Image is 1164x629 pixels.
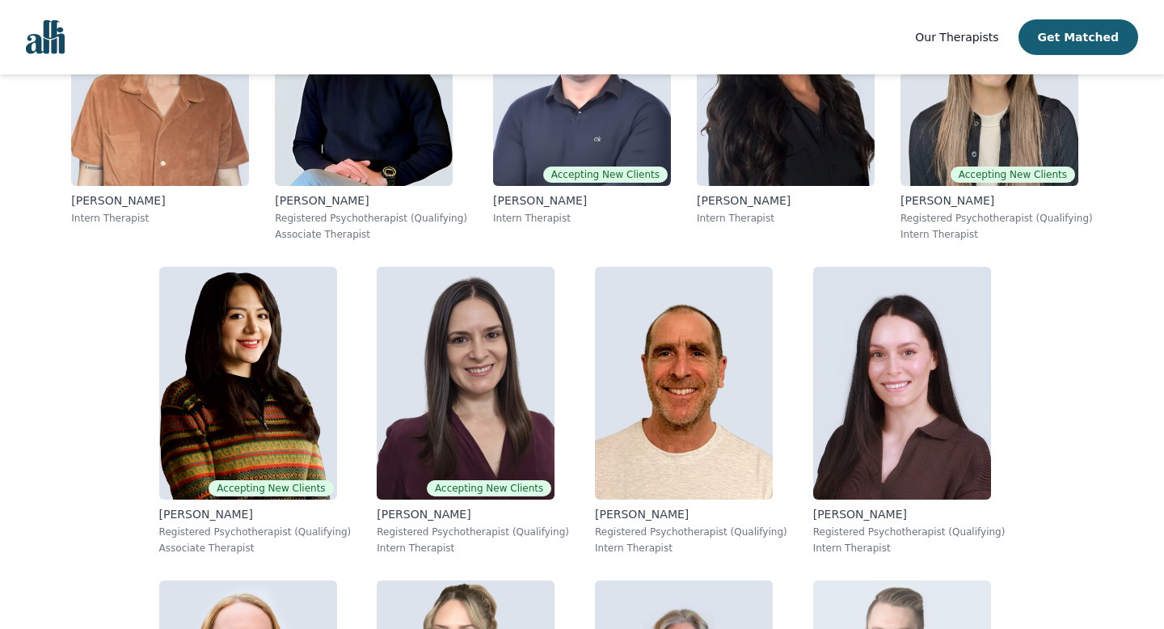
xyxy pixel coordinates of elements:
a: Jordan_Golden[PERSON_NAME]Registered Psychotherapist (Qualifying)Intern Therapist [582,254,800,568]
a: Lorena_Krasnai CaprarAccepting New Clients[PERSON_NAME]Registered Psychotherapist (Qualifying)Int... [364,254,582,568]
img: Lorena_Krasnai Caprar [377,267,555,500]
a: Luisa_Diaz FloresAccepting New Clients[PERSON_NAME]Registered Psychotherapist (Qualifying)Associa... [146,254,365,568]
a: Shay_Kader[PERSON_NAME]Registered Psychotherapist (Qualifying)Intern Therapist [800,254,1018,568]
p: Registered Psychotherapist (Qualifying) [159,526,352,538]
p: Intern Therapist [71,212,249,225]
p: Intern Therapist [900,228,1093,241]
img: Luisa_Diaz Flores [159,267,337,500]
p: [PERSON_NAME] [159,506,352,522]
p: Associate Therapist [275,228,467,241]
p: Registered Psychotherapist (Qualifying) [377,526,569,538]
p: [PERSON_NAME] [377,506,569,522]
span: Accepting New Clients [543,167,668,183]
p: Intern Therapist [697,212,875,225]
p: Registered Psychotherapist (Qualifying) [595,526,787,538]
p: Intern Therapist [493,212,671,225]
img: Jordan_Golden [595,267,773,500]
img: alli logo [26,20,65,54]
span: Accepting New Clients [427,480,551,496]
p: Intern Therapist [377,542,569,555]
p: Registered Psychotherapist (Qualifying) [813,526,1006,538]
img: Shay_Kader [813,267,991,500]
span: Accepting New Clients [209,480,333,496]
a: Our Therapists [915,27,998,47]
p: [PERSON_NAME] [275,192,467,209]
span: Our Therapists [915,31,998,44]
p: Registered Psychotherapist (Qualifying) [900,212,1093,225]
p: Associate Therapist [159,542,352,555]
p: [PERSON_NAME] [71,192,249,209]
p: [PERSON_NAME] [813,506,1006,522]
p: [PERSON_NAME] [900,192,1093,209]
span: Accepting New Clients [951,167,1075,183]
p: [PERSON_NAME] [493,192,671,209]
p: Registered Psychotherapist (Qualifying) [275,212,467,225]
button: Get Matched [1018,19,1138,55]
p: Intern Therapist [595,542,787,555]
p: Intern Therapist [813,542,1006,555]
p: [PERSON_NAME] [697,192,875,209]
p: [PERSON_NAME] [595,506,787,522]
